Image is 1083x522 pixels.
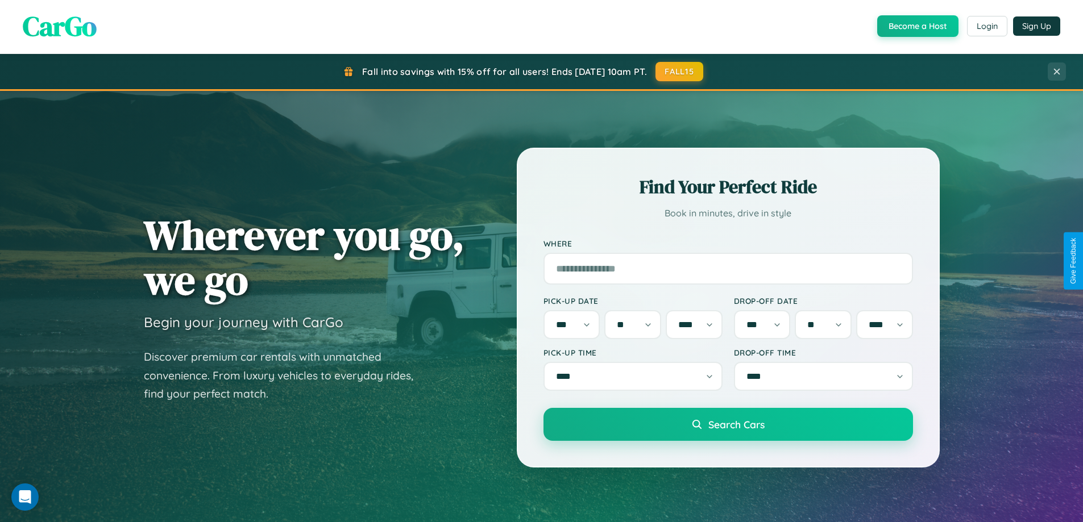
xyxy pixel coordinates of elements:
span: Search Cars [708,418,765,431]
button: Search Cars [543,408,913,441]
h1: Wherever you go, we go [144,212,464,302]
h2: Find Your Perfect Ride [543,174,913,199]
button: Become a Host [877,15,958,37]
label: Pick-up Time [543,348,723,357]
p: Book in minutes, drive in style [543,205,913,222]
span: CarGo [23,7,97,45]
h3: Begin your journey with CarGo [144,314,343,331]
div: Open Intercom Messenger [11,483,39,511]
p: Discover premium car rentals with unmatched convenience. From luxury vehicles to everyday rides, ... [144,348,428,403]
button: Login [967,16,1007,36]
button: Sign Up [1013,16,1060,36]
label: Where [543,239,913,248]
label: Drop-off Time [734,348,913,357]
div: Give Feedback [1069,238,1077,284]
button: FALL15 [655,62,703,81]
label: Pick-up Date [543,296,723,306]
span: Fall into savings with 15% off for all users! Ends [DATE] 10am PT. [362,66,647,77]
label: Drop-off Date [734,296,913,306]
